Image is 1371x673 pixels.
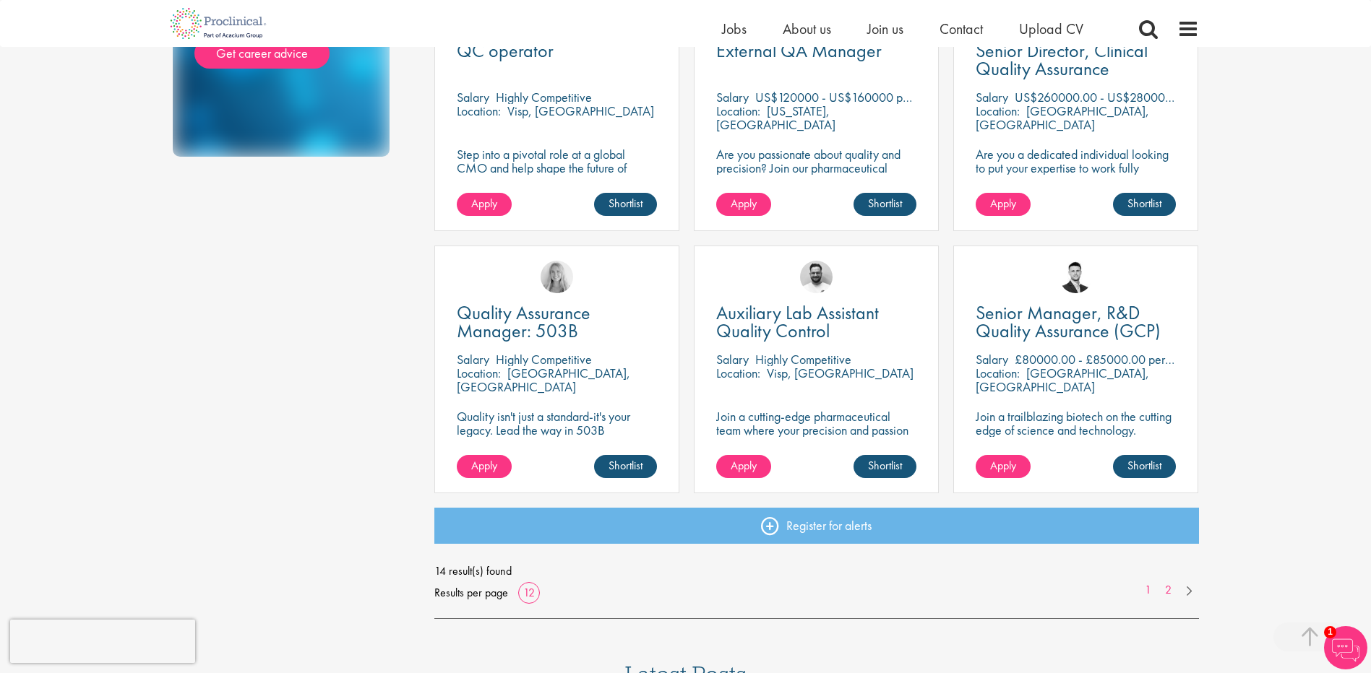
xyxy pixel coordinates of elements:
[990,458,1016,473] span: Apply
[1324,626,1336,638] span: 1
[1060,261,1092,293] img: Joshua Godden
[457,365,501,381] span: Location:
[457,300,590,343] span: Quality Assurance Manager: 503B
[731,196,757,211] span: Apply
[1019,19,1083,38] a: Upload CV
[854,455,916,478] a: Shortlist
[1138,582,1159,599] a: 1
[457,38,554,63] span: QC operator
[854,193,916,216] a: Shortlist
[1113,455,1176,478] a: Shortlist
[716,455,771,478] a: Apply
[976,304,1176,340] a: Senior Manager, R&D Quality Assurance (GCP)
[457,89,489,105] span: Salary
[507,103,654,119] p: Visp, [GEOGRAPHIC_DATA]
[976,365,1020,381] span: Location:
[457,455,512,478] a: Apply
[457,103,501,119] span: Location:
[471,458,497,473] span: Apply
[518,585,540,600] a: 12
[716,42,916,60] a: External QA Manager
[716,38,882,63] span: External QA Manager
[457,147,657,188] p: Step into a pivotal role at a global CMO and help shape the future of healthcare manufacturing.
[755,351,851,368] p: Highly Competitive
[940,19,983,38] a: Contact
[976,193,1031,216] a: Apply
[716,103,835,133] p: [US_STATE], [GEOGRAPHIC_DATA]
[457,409,657,451] p: Quality isn't just a standard-it's your legacy. Lead the way in 503B excellence.
[800,261,833,293] img: Emile De Beer
[594,455,657,478] a: Shortlist
[976,409,1176,437] p: Join a trailblazing biotech on the cutting edge of science and technology.
[976,89,1008,105] span: Salary
[457,304,657,340] a: Quality Assurance Manager: 503B
[194,38,330,69] a: Get career advice
[976,365,1149,395] p: [GEOGRAPHIC_DATA], [GEOGRAPHIC_DATA]
[755,89,948,105] p: US$120000 - US$160000 per annum
[1015,89,1245,105] p: US$260000.00 - US$280000.00 per annum
[716,304,916,340] a: Auxiliary Lab Assistant Quality Control
[457,42,657,60] a: QC operator
[716,103,760,119] span: Location:
[457,365,630,395] p: [GEOGRAPHIC_DATA], [GEOGRAPHIC_DATA]
[457,193,512,216] a: Apply
[457,351,489,368] span: Salary
[976,351,1008,368] span: Salary
[594,193,657,216] a: Shortlist
[716,300,879,343] span: Auxiliary Lab Assistant Quality Control
[716,351,749,368] span: Salary
[716,89,749,105] span: Salary
[976,147,1176,216] p: Are you a dedicated individual looking to put your expertise to work fully flexibly in a remote p...
[731,458,757,473] span: Apply
[716,365,760,381] span: Location:
[434,582,508,604] span: Results per page
[496,351,592,368] p: Highly Competitive
[976,103,1149,133] p: [GEOGRAPHIC_DATA], [GEOGRAPHIC_DATA]
[976,300,1161,343] span: Senior Manager, R&D Quality Assurance (GCP)
[496,89,592,105] p: Highly Competitive
[716,409,916,464] p: Join a cutting-edge pharmaceutical team where your precision and passion for quality will help sh...
[976,455,1031,478] a: Apply
[867,19,903,38] a: Join us
[722,19,747,38] a: Jobs
[541,261,573,293] img: Shannon Briggs
[767,365,914,381] p: Visp, [GEOGRAPHIC_DATA]
[10,620,195,663] iframe: reCAPTCHA
[1113,193,1176,216] a: Shortlist
[1324,626,1367,669] img: Chatbot
[1158,582,1179,599] a: 2
[471,196,497,211] span: Apply
[990,196,1016,211] span: Apply
[716,147,916,216] p: Are you passionate about quality and precision? Join our pharmaceutical client and help ensure to...
[434,560,1199,582] span: 14 result(s) found
[976,38,1148,81] span: Senior Director, Clinical Quality Assurance
[434,508,1199,544] a: Register for alerts
[976,42,1176,78] a: Senior Director, Clinical Quality Assurance
[1015,351,1200,368] p: £80000.00 - £85000.00 per annum
[976,103,1020,119] span: Location:
[716,193,771,216] a: Apply
[783,19,831,38] a: About us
